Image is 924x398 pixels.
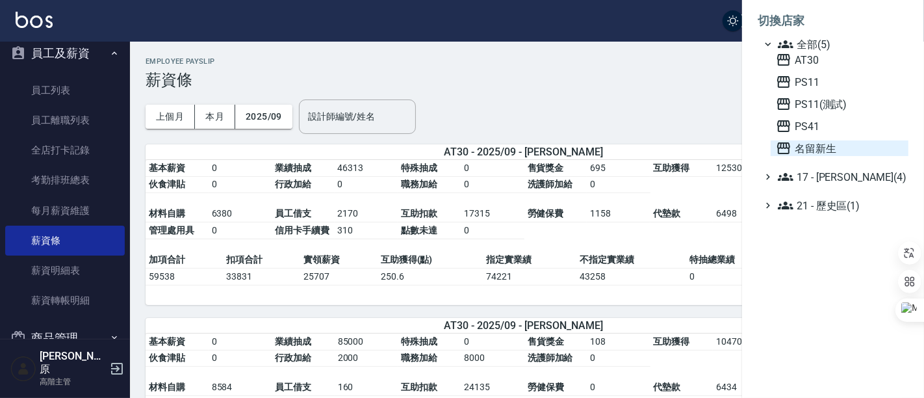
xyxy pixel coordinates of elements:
[776,140,903,156] span: 名留新生
[776,74,903,90] span: PS11
[776,96,903,112] span: PS11(測試)
[778,169,903,185] span: 17 - [PERSON_NAME](4)
[758,5,908,36] li: 切換店家
[776,118,903,134] span: PS41
[778,36,903,52] span: 全部(5)
[778,198,903,213] span: 21 - 歷史區(1)
[776,52,903,68] span: AT30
